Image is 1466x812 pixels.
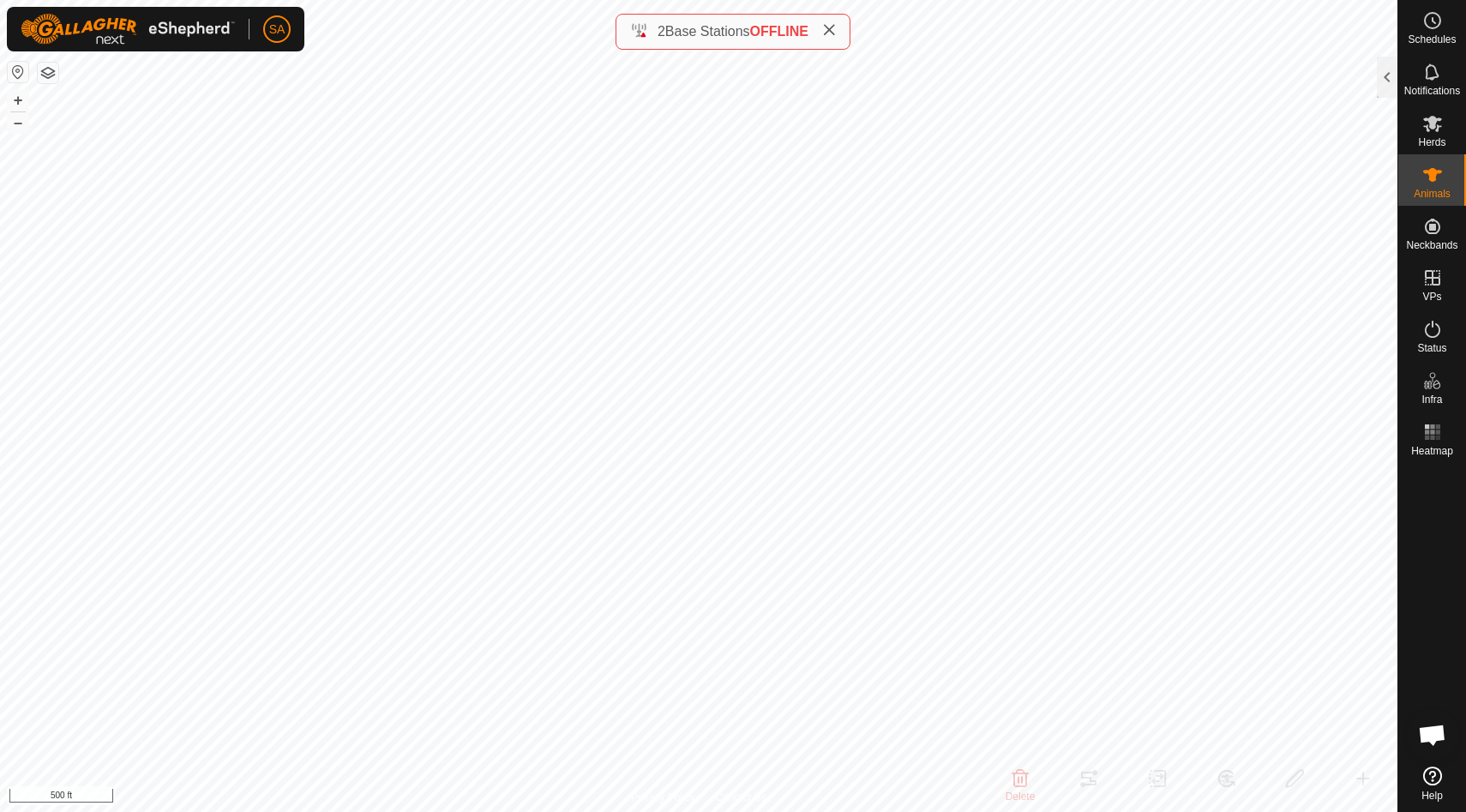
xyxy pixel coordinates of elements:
span: Infra [1421,394,1442,405]
button: Map Layers [38,63,58,83]
a: Privacy Policy [631,790,695,805]
span: Notifications [1404,86,1460,96]
img: Gallagher Logo [21,14,235,45]
span: Help [1421,791,1443,801]
span: SA [269,21,285,39]
span: OFFLINE [750,24,808,39]
div: Open chat [1407,709,1458,761]
a: Help [1398,760,1466,808]
span: Animals [1414,189,1451,199]
button: – [8,112,28,133]
a: Contact Us [716,790,766,805]
span: Base Stations [665,24,750,39]
span: Herds [1418,137,1445,147]
span: Schedules [1408,34,1456,45]
span: Status [1417,343,1446,353]
button: + [8,90,28,111]
span: Heatmap [1411,446,1453,456]
span: VPs [1422,292,1441,302]
button: Reset Map [8,62,28,82]
span: 2 [658,24,665,39]
span: Neckbands [1406,240,1457,250]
